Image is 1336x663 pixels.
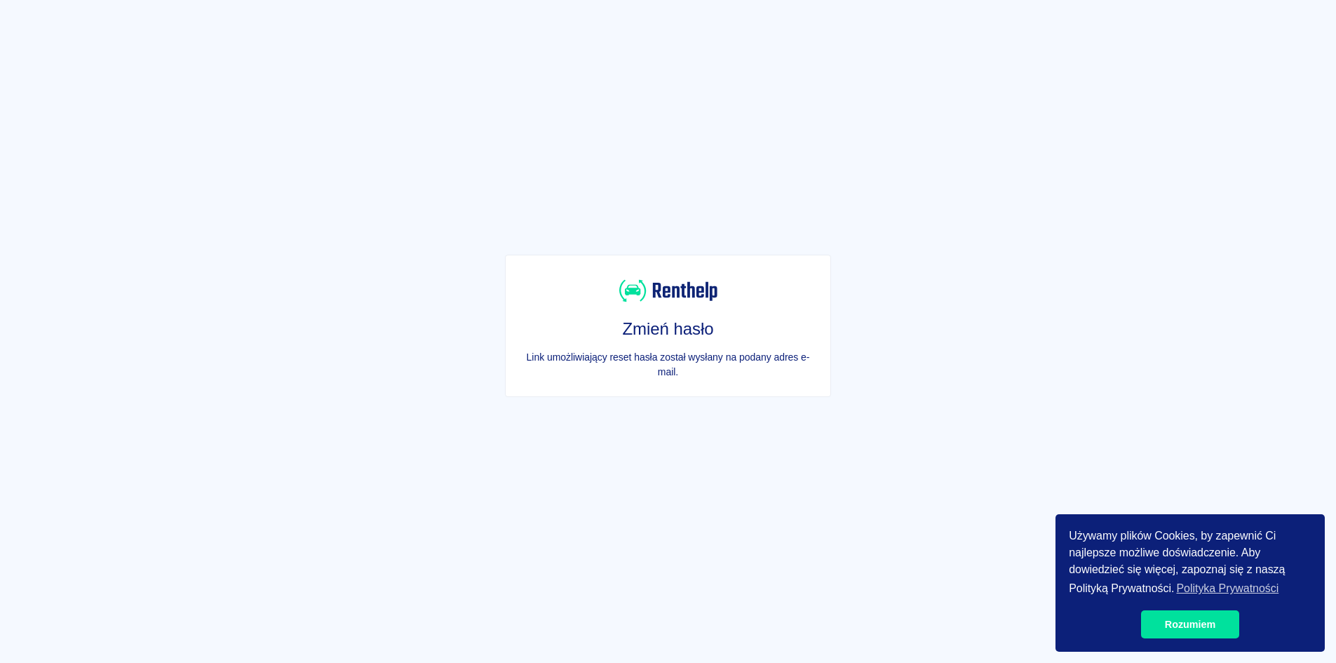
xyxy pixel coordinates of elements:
p: Link umożliwiający reset hasła został wysłany na podany adres e-mail. [517,350,818,380]
div: cookieconsent [1055,514,1325,652]
h3: Zmień hasło [517,319,818,339]
a: learn more about cookies [1174,578,1281,599]
a: dismiss cookie message [1141,610,1239,638]
span: Używamy plików Cookies, by zapewnić Ci najlepsze możliwe doświadczenie. Aby dowiedzieć się więcej... [1069,528,1311,599]
img: Renthelp logo [619,278,717,304]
